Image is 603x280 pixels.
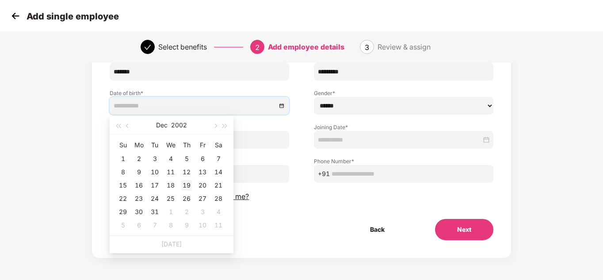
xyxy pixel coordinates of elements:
div: 13 [197,167,208,177]
td: 2002-12-26 [179,192,195,205]
td: 2002-12-05 [179,152,195,165]
td: 2002-12-29 [115,205,131,219]
label: Date of birth [110,89,289,97]
label: Joining Date [314,123,493,131]
div: 2 [181,207,192,217]
div: 7 [213,153,224,164]
td: 2002-12-25 [163,192,179,205]
div: 8 [165,220,176,230]
td: 2003-01-01 [163,205,179,219]
td: 2003-01-03 [195,205,210,219]
div: 24 [149,193,160,204]
td: 2003-01-11 [210,219,226,232]
td: 2003-01-10 [195,219,210,232]
td: 2002-12-14 [210,165,226,179]
td: 2002-12-09 [131,165,147,179]
div: 3 [149,153,160,164]
td: 2002-12-02 [131,152,147,165]
div: 25 [165,193,176,204]
td: 2002-12-08 [115,165,131,179]
th: Fr [195,138,210,152]
span: 2 [255,43,260,52]
div: Add employee details [268,40,344,54]
a: [DATE] [161,240,182,248]
th: Su [115,138,131,152]
div: 22 [118,193,128,204]
td: 2002-12-11 [163,165,179,179]
td: 2002-12-03 [147,152,163,165]
div: 5 [181,153,192,164]
td: 2003-01-02 [179,205,195,219]
td: 2002-12-10 [147,165,163,179]
td: 2002-12-18 [163,179,179,192]
td: 2002-12-17 [147,179,163,192]
td: 2002-12-21 [210,179,226,192]
div: 6 [134,220,144,230]
p: Add single employee [27,11,119,22]
div: 18 [165,180,176,191]
th: Mo [131,138,147,152]
div: 10 [149,167,160,177]
div: Select benefits [158,40,207,54]
button: Dec [156,116,168,134]
th: We [163,138,179,152]
td: 2002-12-31 [147,205,163,219]
td: 2002-12-15 [115,179,131,192]
span: check [144,44,151,51]
th: Sa [210,138,226,152]
td: 2002-12-27 [195,192,210,205]
label: Phone Number [314,157,493,165]
div: 10 [197,220,208,230]
div: 21 [213,180,224,191]
div: 19 [181,180,192,191]
div: Review & assign [378,40,431,54]
td: 2002-12-06 [195,152,210,165]
div: 26 [181,193,192,204]
div: 20 [197,180,208,191]
div: 14 [213,167,224,177]
td: 2003-01-06 [131,219,147,232]
div: 31 [149,207,160,217]
td: 2002-12-19 [179,179,195,192]
div: 6 [197,153,208,164]
td: 2003-01-07 [147,219,163,232]
td: 2002-12-13 [195,165,210,179]
td: 2003-01-05 [115,219,131,232]
div: 5 [118,220,128,230]
div: 4 [165,153,176,164]
td: 2002-12-12 [179,165,195,179]
span: +91 [318,169,330,179]
button: Next [435,219,493,240]
td: 2002-12-30 [131,205,147,219]
div: 29 [118,207,128,217]
td: 2003-01-08 [163,219,179,232]
div: 11 [165,167,176,177]
button: 2002 [171,116,187,134]
td: 2002-12-22 [115,192,131,205]
div: 2 [134,153,144,164]
div: 3 [197,207,208,217]
div: 9 [134,167,144,177]
div: 1 [118,153,128,164]
div: 1 [165,207,176,217]
div: 9 [181,220,192,230]
div: 16 [134,180,144,191]
div: 12 [181,167,192,177]
td: 2002-12-24 [147,192,163,205]
button: Back [348,219,407,240]
div: 8 [118,167,128,177]
div: 4 [213,207,224,217]
span: 3 [365,43,369,52]
div: 17 [149,180,160,191]
div: 7 [149,220,160,230]
td: 2002-12-01 [115,152,131,165]
div: 28 [213,193,224,204]
div: 11 [213,220,224,230]
td: 2002-12-23 [131,192,147,205]
th: Tu [147,138,163,152]
td: 2002-12-04 [163,152,179,165]
div: 15 [118,180,128,191]
td: 2002-12-28 [210,192,226,205]
div: 30 [134,207,144,217]
td: 2003-01-09 [179,219,195,232]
